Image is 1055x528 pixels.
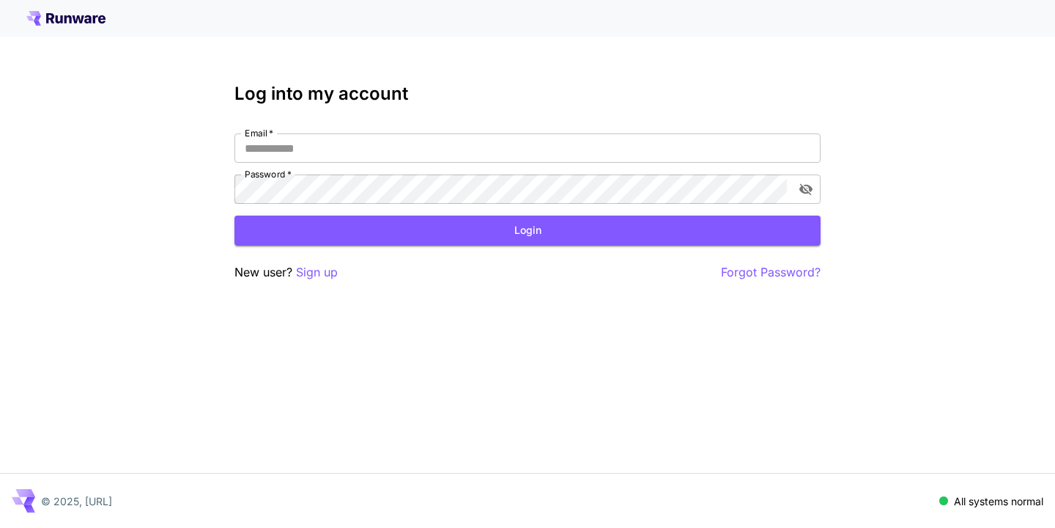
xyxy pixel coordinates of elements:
[234,84,821,104] h3: Log into my account
[234,263,338,282] p: New user?
[721,263,821,282] button: Forgot Password?
[41,494,112,509] p: © 2025, [URL]
[793,176,819,202] button: toggle password visibility
[234,216,821,246] button: Login
[245,168,292,180] label: Password
[245,127,273,139] label: Email
[954,494,1043,509] p: All systems normal
[296,263,338,282] button: Sign up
